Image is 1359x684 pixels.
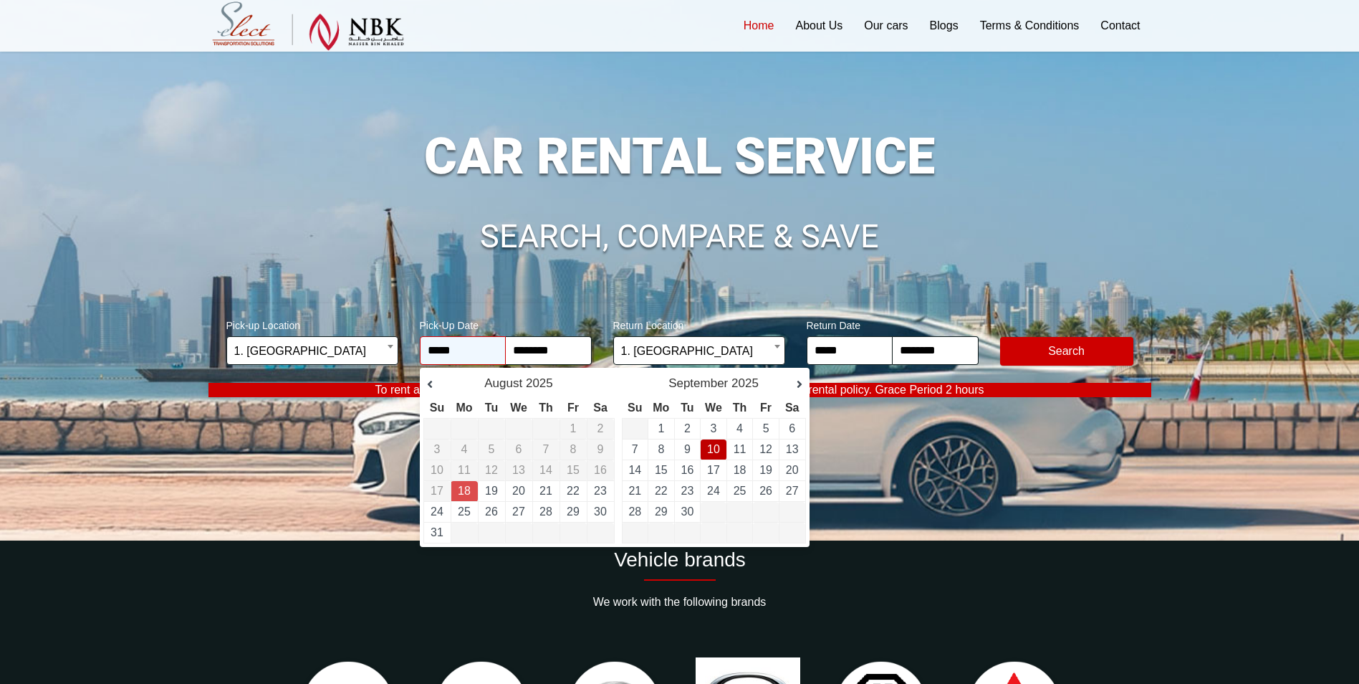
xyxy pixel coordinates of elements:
button: Modify Search [1000,337,1133,366]
td: Return Date [451,481,478,502]
a: 22 [655,485,668,497]
span: 10 [431,464,443,476]
a: 20 [512,485,525,497]
span: 1. Hamad International Airport [621,337,777,366]
span: 9 [597,443,604,455]
a: 7 [632,443,638,455]
span: Friday [567,402,579,414]
h2: Vehicle brands [208,548,1151,572]
a: 29 [567,505,580,518]
a: 15 [655,464,668,476]
span: September [668,376,728,390]
a: 26 [485,505,498,518]
a: 12 [759,443,772,455]
span: Thursday [539,402,553,414]
a: 30 [594,505,607,518]
span: 11 [458,464,471,476]
span: 1 [570,422,577,434]
span: 5 [489,443,495,455]
a: 19 [485,485,498,497]
span: Wednesday [705,402,722,414]
a: 11 [734,443,746,455]
a: 5 [763,422,769,434]
span: Monday [456,402,472,414]
a: 10 [707,443,720,455]
span: Sunday [430,402,444,414]
span: Thursday [733,402,747,414]
span: Friday [760,402,772,414]
span: 1. Hamad International Airport [226,336,398,365]
span: 1. Hamad International Airport [613,336,785,365]
span: 2025 [731,376,759,390]
a: 18 [734,464,746,476]
span: 6 [516,443,522,455]
p: We work with the following brands [208,595,1151,609]
a: 28 [539,505,552,518]
span: Tuesday [681,402,693,414]
span: Pick-up Location [226,310,398,336]
a: 21 [539,485,552,497]
a: 16 [681,464,694,476]
a: 30 [681,505,694,518]
a: 8 [658,443,664,455]
span: Sunday [628,402,642,414]
span: 14 [539,464,552,476]
span: August [484,376,522,390]
h1: CAR RENTAL SERVICE [208,131,1151,181]
a: 25 [458,505,471,518]
span: Return Location [613,310,785,336]
a: 1 [658,422,664,434]
span: Pick-Up Date [420,310,592,336]
a: 25 [734,485,746,497]
a: 21 [628,485,641,497]
a: Prev [427,378,448,392]
a: 27 [786,485,799,497]
span: Saturday [785,402,799,414]
span: 2 [597,422,604,434]
span: 1. Hamad International Airport [234,337,390,366]
h1: SEARCH, COMPARE & SAVE [208,220,1151,253]
span: 7 [543,443,549,455]
a: 31 [431,526,443,538]
a: 6 [789,422,795,434]
a: 4 [736,422,743,434]
a: 22 [567,485,580,497]
a: 20 [786,464,799,476]
a: 24 [707,485,720,497]
a: 19 [759,464,772,476]
span: 3 [434,443,441,455]
a: 18 [458,485,471,497]
a: 24 [431,505,443,518]
a: 23 [681,485,694,497]
span: Tuesday [485,402,498,414]
span: 16 [594,464,607,476]
a: 13 [786,443,799,455]
span: 4 [461,443,468,455]
p: To rent a vehicle, customers must be at least 21 years of age, in accordance with our rental poli... [208,383,1151,397]
img: Select Rent a Car [212,1,404,51]
span: Wednesday [510,402,527,414]
a: 14 [628,464,641,476]
a: 2 [684,422,691,434]
span: 17 [431,485,443,497]
a: 27 [512,505,525,518]
a: 17 [707,464,720,476]
span: Saturday [593,402,608,414]
span: 12 [485,464,498,476]
span: Return Date [807,310,979,336]
a: 3 [711,422,717,434]
span: 15 [567,464,580,476]
a: Next [781,378,802,392]
a: 9 [684,443,691,455]
span: 8 [570,443,577,455]
a: 26 [759,485,772,497]
a: 23 [594,485,607,497]
span: 2025 [526,376,553,390]
span: 13 [512,464,525,476]
a: 28 [628,505,641,518]
span: Monday [653,402,669,414]
a: 29 [655,505,668,518]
